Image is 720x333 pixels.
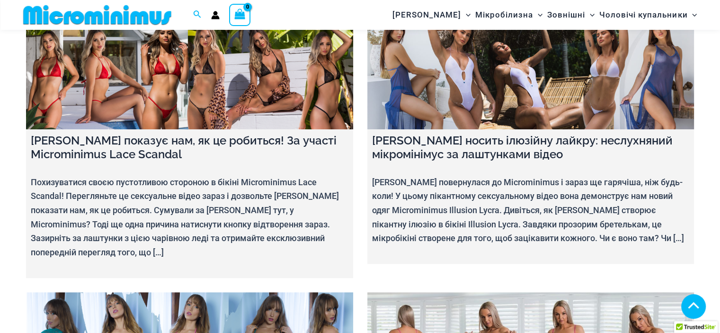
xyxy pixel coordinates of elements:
font: Мікробілизна [475,10,533,19]
a: МікробілизнаПеремикач менюПеремикач меню [473,3,545,27]
span: Перемикач меню [461,3,471,27]
img: ЛОГОТИП МАГАЗИНУ MM FLAT [19,4,175,26]
a: Посилання на значок пошуку [193,9,202,21]
a: Переглянути кошик для покупок, порожній [229,4,251,26]
font: Чоловічі купальники [599,10,687,19]
span: Перемикач меню [533,3,542,27]
nav: Навігація сайтом [389,1,701,28]
a: Чоловічі купальникиПеремикач менюПеремикач меню [597,3,699,27]
a: [PERSON_NAME]Перемикач менюПеремикач меню [390,3,473,27]
span: Перемикач меню [687,3,697,27]
font: [PERSON_NAME] [392,10,461,19]
font: Похизуватися своєю пустотливою стороною в бікіні Microminimus Lace Scandal! Перегляньте це сексуа... [31,177,339,258]
a: Посилання на значок облікового запису [211,11,220,19]
span: Перемикач меню [585,3,595,27]
font: [PERSON_NAME] носить ілюзійну лайкру: неслухняний мікромінімус за лаштунками відео [372,134,673,161]
font: [PERSON_NAME] повернулася до Microminimus і зараз ще гарячіша, ніж будь-коли! У цьому пікантному ... [372,177,684,243]
a: Скай носить ілюзійну лайкру: неслухняний мікромінімус за лаштунками відео [367,15,694,129]
a: Тейла показує нам, як це робиться! За участі Microminimus Lace Scandal [26,15,353,129]
font: Зовнішні [547,10,585,19]
a: ЗовнішніПеремикач менюПеремикач меню [545,3,597,27]
font: [PERSON_NAME] показує нам, як це робиться! За участі Microminimus Lace Scandal [31,134,337,161]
